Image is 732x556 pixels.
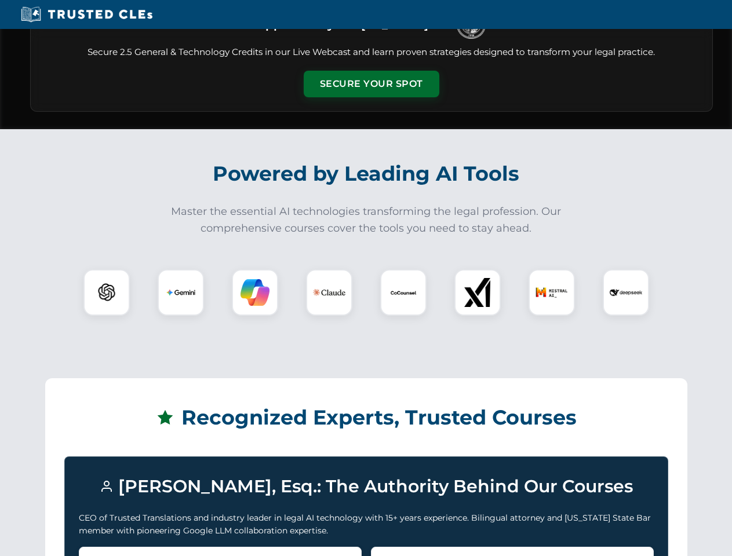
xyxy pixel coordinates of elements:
[389,278,418,307] img: CoCounsel Logo
[45,153,687,194] h2: Powered by Leading AI Tools
[45,46,698,59] p: Secure 2.5 General & Technology Credits in our Live Webcast and learn proven strategies designed ...
[83,269,130,316] div: ChatGPT
[241,278,270,307] img: Copilot Logo
[232,269,278,316] div: Copilot
[463,278,492,307] img: xAI Logo
[529,269,575,316] div: Mistral AI
[603,269,649,316] div: DeepSeek
[158,269,204,316] div: Gemini
[64,397,668,438] h2: Recognized Experts, Trusted Courses
[79,471,654,502] h3: [PERSON_NAME], Esq.: The Authority Behind Our Courses
[166,278,195,307] img: Gemini Logo
[610,276,642,309] img: DeepSeek Logo
[79,511,654,537] p: CEO of Trusted Translations and industry leader in legal AI technology with 15+ years experience....
[536,276,568,309] img: Mistral AI Logo
[163,203,569,237] p: Master the essential AI technologies transforming the legal profession. Our comprehensive courses...
[454,269,501,316] div: xAI
[17,6,156,23] img: Trusted CLEs
[304,71,439,97] button: Secure Your Spot
[380,269,427,316] div: CoCounsel
[313,276,345,309] img: Claude Logo
[306,269,352,316] div: Claude
[90,276,123,309] img: ChatGPT Logo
